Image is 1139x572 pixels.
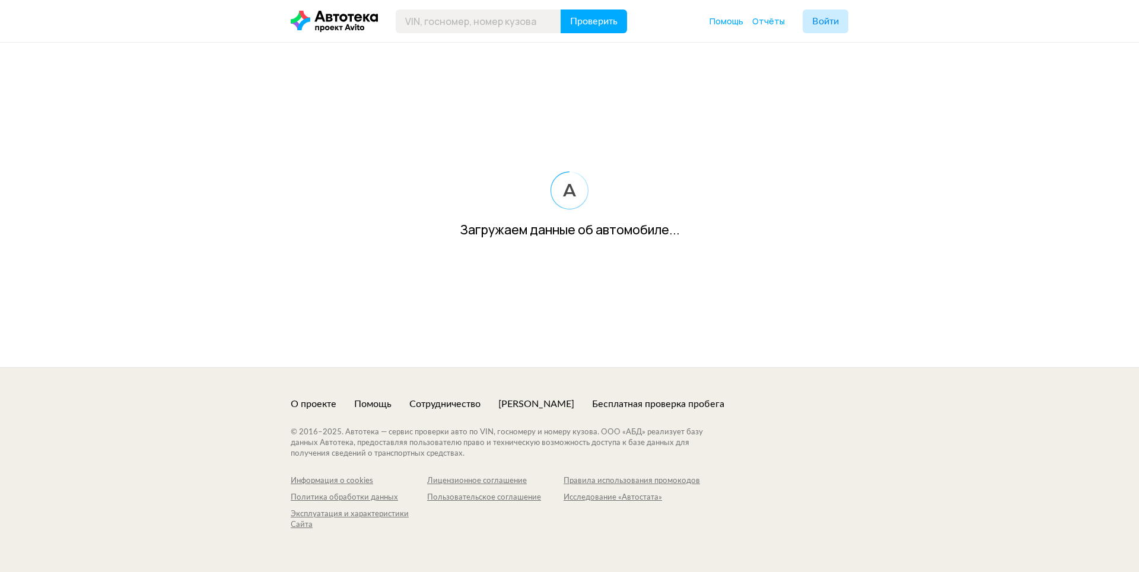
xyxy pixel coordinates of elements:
button: Проверить [561,9,627,33]
a: Помощь [710,15,743,27]
a: О проекте [291,398,336,411]
a: Сотрудничество [409,398,481,411]
a: Пользовательское соглашение [427,492,564,503]
a: Помощь [354,398,392,411]
a: Правила использования промокодов [564,476,700,487]
span: Войти [812,17,839,26]
a: Лицензионное соглашение [427,476,564,487]
span: Проверить [570,17,618,26]
a: Информация о cookies [291,476,427,487]
a: Бесплатная проверка пробега [592,398,724,411]
a: Эксплуатация и характеристики Сайта [291,509,427,530]
input: VIN, госномер, номер кузова [396,9,561,33]
a: Политика обработки данных [291,492,427,503]
a: Исследование «Автостата» [564,492,700,503]
button: Войти [803,9,848,33]
a: Отчёты [752,15,785,27]
div: © 2016– 2025 . Автотека — сервис проверки авто по VIN, госномеру и номеру кузова. ООО «АБД» реали... [291,427,727,459]
a: [PERSON_NAME] [498,398,574,411]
